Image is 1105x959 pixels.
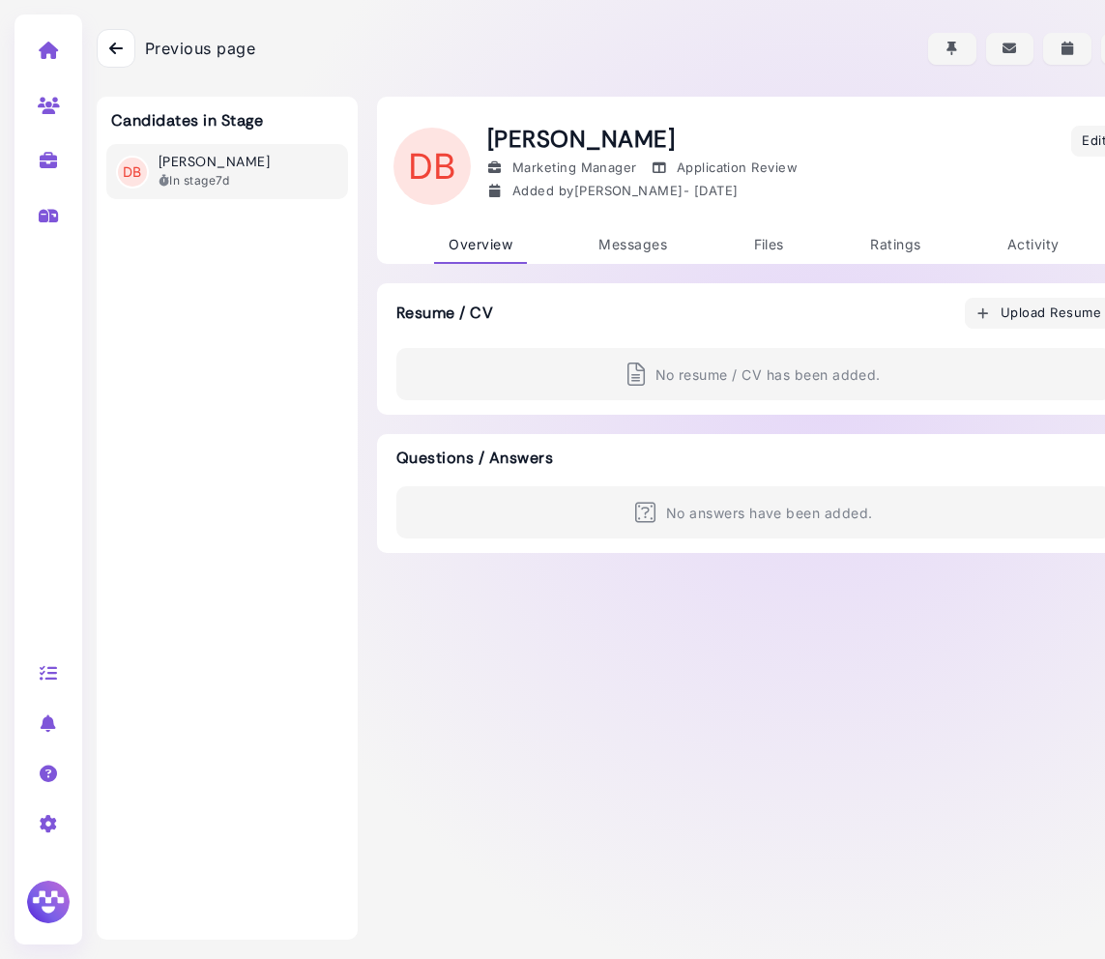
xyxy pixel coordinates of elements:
a: Previous page [97,29,255,68]
div: In stage [159,172,229,189]
a: Files [740,226,799,264]
time: 2025-09-12T20:21:28.485Z [216,173,229,188]
img: Megan [24,878,73,926]
a: Messages [584,226,682,264]
span: Ratings [870,236,920,252]
a: Activity [993,226,1074,264]
time: Sep 12, 2025 [694,183,739,198]
h3: Candidates in Stage [111,111,263,130]
div: Application Review [652,159,798,178]
span: DB [118,158,147,187]
span: Files [754,236,784,252]
div: Marketing Manager [487,159,637,178]
div: Added by [PERSON_NAME] - [487,182,739,201]
h1: [PERSON_NAME] [487,126,798,154]
span: DB [393,128,471,205]
a: Overview [434,226,527,264]
div: Upload Resume [975,304,1102,324]
h3: Resume / CV [396,304,493,322]
span: Messages [598,236,667,252]
span: Activity [1007,236,1060,252]
span: Previous page [145,37,255,60]
span: Overview [449,236,512,252]
a: Ratings [856,226,935,264]
h3: [PERSON_NAME] [159,154,270,170]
